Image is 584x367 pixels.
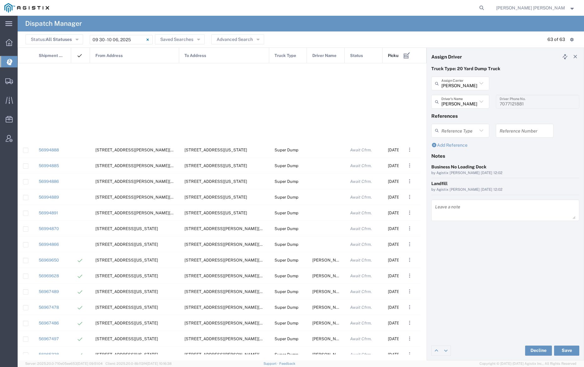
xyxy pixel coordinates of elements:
[409,240,410,248] span: . . .
[405,177,414,186] button: ...
[409,225,410,232] span: . . .
[275,163,298,168] span: Super Dump
[312,352,346,357] span: Sewa Singh
[409,209,410,217] span: . . .
[388,226,413,231] span: 10/02/2025, 08:30
[184,274,281,278] span: 1601 Dixon Landing Rd, Milpitas, California, 95035, United States
[405,193,414,201] button: ...
[211,34,264,44] button: Advanced Search
[405,161,414,170] button: ...
[350,226,372,231] span: Await Cfrm.
[388,352,412,357] span: 09/30/2025, 06:15
[39,242,59,247] a: 56994866
[184,179,247,184] span: 6426 Hay Rd, Vacaville, California, 95687, United States
[388,305,413,310] span: 09/30/2025, 06:00
[312,258,346,263] span: Jagdish Mann
[388,179,413,184] span: 10/02/2025, 06:45
[279,362,295,365] a: Feedback
[432,346,441,355] a: Edit previous row
[275,321,298,325] span: Super Dump
[275,336,298,341] span: Super Dump
[95,258,158,263] span: 10 Seaport Blvd, Redwood City, California, 94063, United States
[431,170,579,176] div: by Agistix [PERSON_NAME] [DATE] 12:02
[547,36,565,43] div: 63 of 63
[409,335,410,342] span: . . .
[275,274,298,278] span: Super Dump
[388,274,413,278] span: 09/30/2025, 05:00
[388,148,413,152] span: 10/02/2025, 06:45
[350,163,372,168] span: Await Cfrm.
[388,211,413,215] span: 10/02/2025, 06:45
[46,37,72,42] span: All Statuses
[95,48,123,64] span: From Address
[405,319,414,327] button: ...
[350,195,372,200] span: Await Cfrm.
[25,16,82,31] h4: Dispatch Manager
[95,226,158,231] span: 1817 Grand Ave, San Rafael, California, United States
[350,258,372,263] span: Await Cfrm.
[155,34,205,44] button: Saved Searches
[409,303,410,311] span: . . .
[264,362,279,365] a: Support
[431,113,579,119] h4: References
[184,148,247,152] span: 6426 Hay Rd, Vacaville, California, 95687, United States
[409,193,410,201] span: . . .
[405,334,414,343] button: ...
[95,289,158,294] span: 680 Dado St, San Jose, California, 95131, United States
[350,274,372,278] span: Await Cfrm.
[409,146,410,154] span: . . .
[39,258,59,263] a: 56969650
[39,321,59,325] a: 56967486
[95,321,158,325] span: 680 Dado St, San Jose, California, 95131, United States
[312,321,346,325] span: Manbir Singh
[95,163,192,168] span: 910 Howell Mountain Rd, Angwin, California, United States
[388,289,413,294] span: 09/30/2025, 06:00
[350,336,372,341] span: Await Cfrm.
[95,336,158,341] span: 680 Dado St, San Jose, California, 95131, United States
[388,195,413,200] span: 10/02/2025, 06:45
[405,287,414,296] button: ...
[275,352,298,357] span: Super Dump
[405,271,414,280] button: ...
[39,274,59,278] a: 56969628
[184,305,281,310] span: 1601 Dixon Landing Rd, Milpitas, California, 95035, United States
[275,195,298,200] span: Super Dump
[441,346,451,355] a: Edit next row
[388,48,423,64] span: Pickup Date and Time
[350,305,372,310] span: Await Cfrm.
[25,362,103,365] span: Server: 2025.20.0-710e05ee653
[350,48,363,64] span: Status
[4,3,49,13] img: logo
[405,145,414,154] button: ...
[95,148,192,152] span: 910 Howell Mountain Rd, Angwin, California, United States
[39,211,58,215] a: 56994891
[275,226,298,231] span: Super Dump
[405,240,414,249] button: ...
[39,352,59,357] a: 56965328
[388,242,413,247] span: 10/02/2025, 08:30
[39,226,59,231] a: 56994870
[479,361,576,366] span: Copyright © [DATE]-[DATE] Agistix Inc., All Rights Reserved
[409,288,410,295] span: . . .
[184,242,281,247] span: 1220 Andersen Drive, San Rafael, California, 94901, United States
[312,48,337,64] span: Driver Name
[184,352,281,357] span: 1601 Dixon Landing Rd, Milpitas, California, 95035, United States
[525,346,552,356] button: Decline
[409,351,410,358] span: . . .
[105,362,172,365] span: Client: 2025.20.0-8b113f4
[95,211,192,215] span: 910 Howell Mountain Rd, Angwin, California, United States
[184,48,206,64] span: To Address
[388,163,413,168] span: 10/02/2025, 06:45
[39,289,59,294] a: 56967489
[431,143,468,148] a: Add Reference
[350,179,372,184] span: Await Cfrm.
[95,352,158,357] span: 99 Main St, Daly City, California, 94014, United States
[405,224,414,233] button: ...
[350,211,372,215] span: Await Cfrm.
[184,336,281,341] span: 1601 Dixon Landing Rd, Milpitas, California, 95035, United States
[275,258,298,263] span: Super Dump
[95,305,158,310] span: 680 Dado St, San Jose, California, 95131, United States
[496,4,575,12] button: [PERSON_NAME] [PERSON_NAME]
[275,148,298,152] span: Super Dump
[312,274,346,278] span: Sandeep Kumar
